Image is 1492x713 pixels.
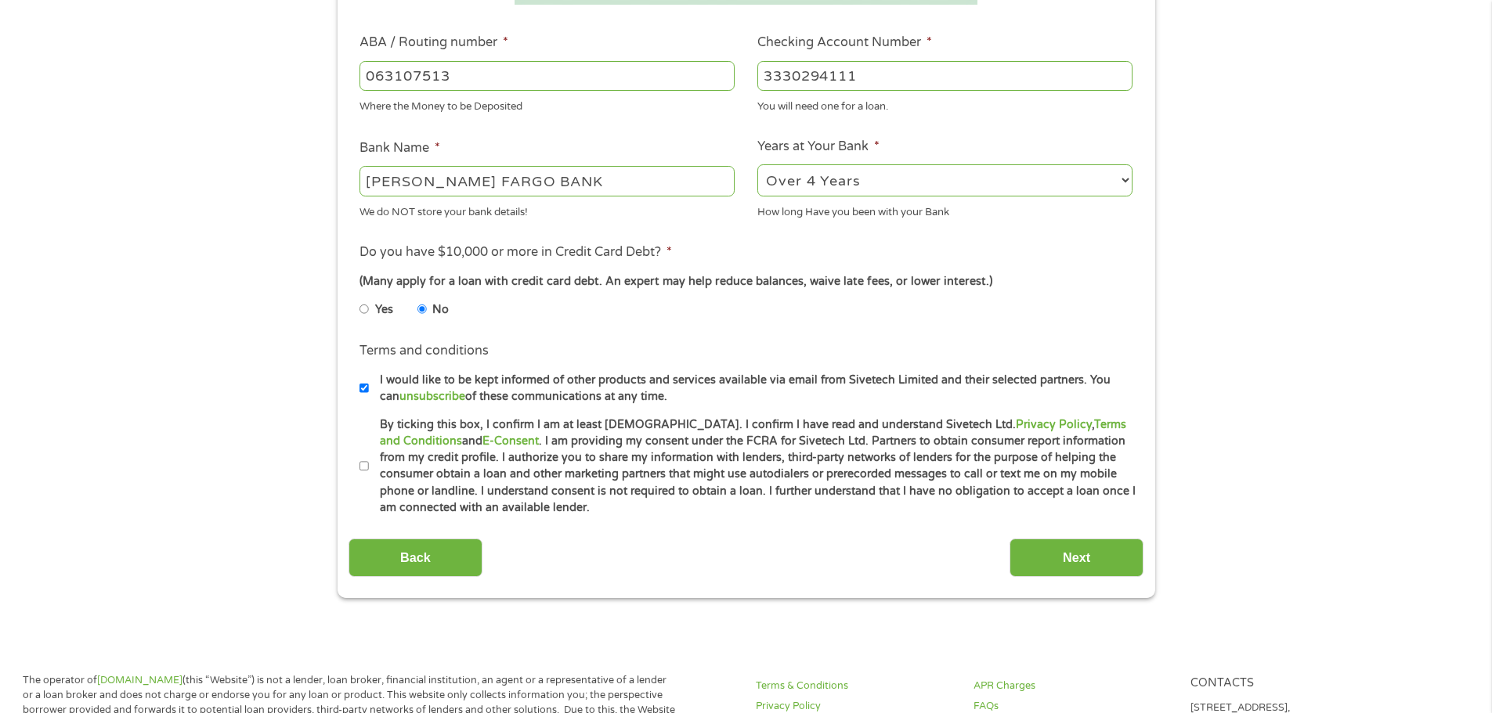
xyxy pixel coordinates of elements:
div: How long Have you been with your Bank [757,199,1133,220]
a: Terms & Conditions [756,679,955,693]
div: Where the Money to be Deposited [359,94,735,115]
label: Do you have $10,000 or more in Credit Card Debt? [359,244,672,261]
label: ABA / Routing number [359,34,508,51]
div: You will need one for a loan. [757,94,1133,115]
a: [DOMAIN_NAME] [97,674,182,686]
div: We do NOT store your bank details! [359,199,735,220]
label: By ticking this box, I confirm I am at least [DEMOGRAPHIC_DATA]. I confirm I have read and unders... [369,416,1137,517]
a: Privacy Policy [1016,418,1092,431]
input: Back [349,538,482,577]
label: No [432,301,449,319]
label: I would like to be kept informed of other products and services available via email from Sivetech... [369,372,1137,405]
input: 345634636 [757,61,1133,91]
a: Terms and Conditions [380,418,1126,448]
label: Terms and conditions [359,343,489,359]
label: Bank Name [359,140,440,157]
a: APR Charges [974,679,1172,693]
label: Yes [375,301,393,319]
h4: Contacts [1190,676,1389,691]
label: Years at Your Bank [757,139,880,155]
input: Next [1010,538,1143,577]
a: E-Consent [482,434,539,448]
label: Checking Account Number [757,34,932,51]
input: 263177916 [359,61,735,91]
a: unsubscribe [399,390,465,403]
div: (Many apply for a loan with credit card debt. An expert may help reduce balances, waive late fees... [359,273,1132,290]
